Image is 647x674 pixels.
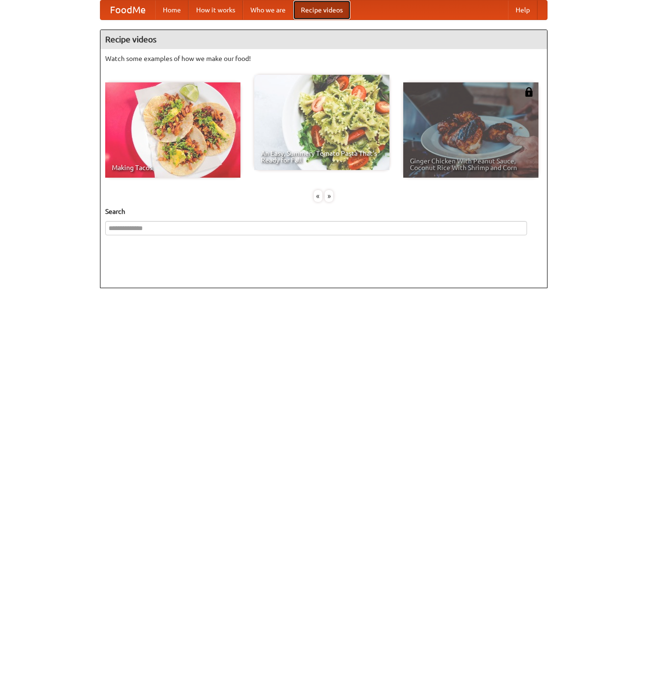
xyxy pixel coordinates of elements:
a: Making Tacos [105,82,240,178]
a: Home [155,0,189,20]
a: How it works [189,0,243,20]
div: » [325,190,333,202]
div: « [314,190,322,202]
h4: Recipe videos [100,30,547,49]
h5: Search [105,207,542,216]
a: FoodMe [100,0,155,20]
a: An Easy, Summery Tomato Pasta That's Ready for Fall [254,75,389,170]
img: 483408.png [524,87,534,97]
p: Watch some examples of how we make our food! [105,54,542,63]
a: Help [508,0,538,20]
span: Making Tacos [112,164,234,171]
a: Who we are [243,0,293,20]
span: An Easy, Summery Tomato Pasta That's Ready for Fall [261,150,383,163]
a: Recipe videos [293,0,350,20]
